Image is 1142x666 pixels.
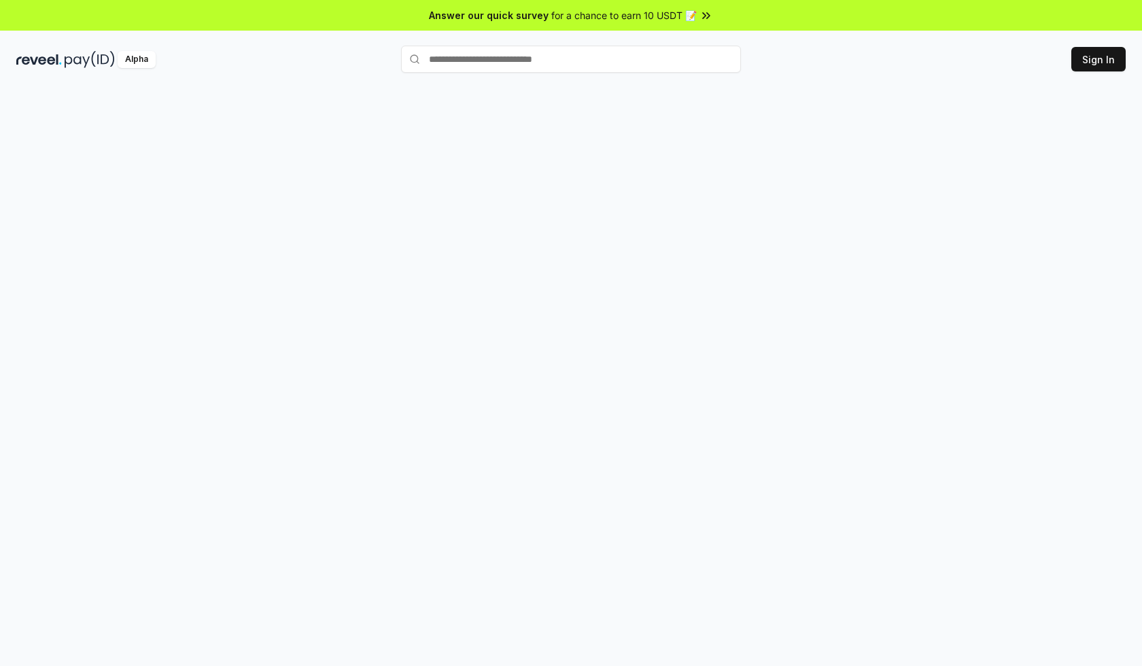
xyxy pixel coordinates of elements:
[16,51,62,68] img: reveel_dark
[1071,47,1126,71] button: Sign In
[118,51,156,68] div: Alpha
[65,51,115,68] img: pay_id
[429,8,549,22] span: Answer our quick survey
[551,8,697,22] span: for a chance to earn 10 USDT 📝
